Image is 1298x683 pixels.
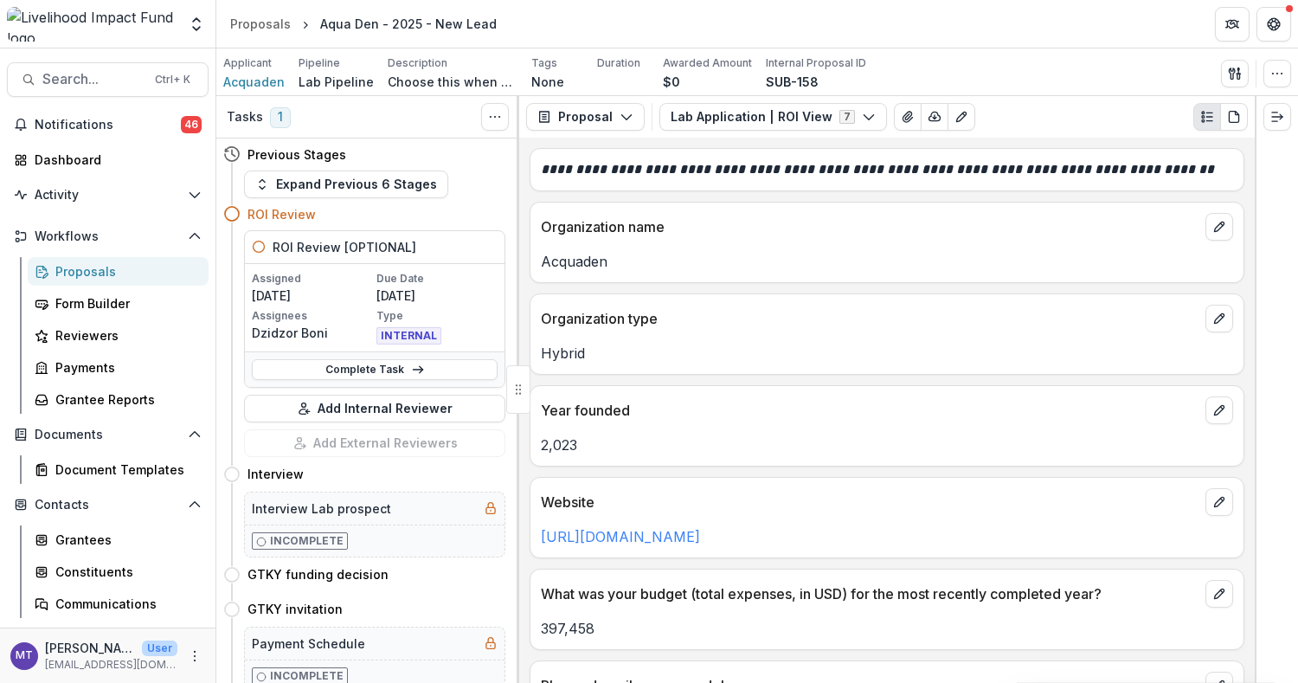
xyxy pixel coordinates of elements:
[7,421,209,448] button: Open Documents
[247,465,304,483] h4: Interview
[541,583,1198,604] p: What was your budget (total expenses, in USD) for the most recently completed year?
[142,641,177,656] p: User
[247,565,389,583] h4: GTKY funding decision
[597,55,640,71] p: Duration
[55,531,195,549] div: Grantees
[894,103,922,131] button: View Attached Files
[252,271,373,287] p: Assigned
[28,289,209,318] a: Form Builder
[320,15,497,33] div: Aqua Den - 2025 - New Lead
[659,103,887,131] button: Lab Application | ROI View7
[247,600,343,618] h4: GTKY invitation
[270,533,344,549] p: Incomplete
[28,590,209,618] a: Communications
[55,563,195,581] div: Constituents
[55,595,195,613] div: Communications
[223,11,504,36] nav: breadcrumb
[541,251,1233,272] p: Acquaden
[376,327,441,345] span: INTERNAL
[28,321,209,350] a: Reviewers
[28,557,209,586] a: Constituents
[7,145,209,174] a: Dashboard
[1193,103,1221,131] button: Plaintext view
[7,7,177,42] img: Livelihood Impact Fund logo
[45,657,177,673] p: [EMAIL_ADDRESS][DOMAIN_NAME]
[388,73,517,91] p: Choose this when adding a new proposal to the first stage of a pipeline.
[531,55,557,71] p: Tags
[252,499,391,518] h5: Interview Lab prospect
[244,395,505,422] button: Add Internal Reviewer
[299,73,374,91] p: Lab Pipeline
[541,343,1233,364] p: Hybrid
[7,222,209,250] button: Open Workflows
[7,111,209,139] button: Notifications46
[663,73,680,91] p: $0
[948,103,975,131] button: Edit as form
[1256,7,1291,42] button: Get Help
[16,650,33,661] div: Muthoni Thuo
[55,262,195,280] div: Proposals
[481,103,509,131] button: Toggle View Cancelled Tasks
[55,294,195,313] div: Form Builder
[299,55,340,71] p: Pipeline
[223,55,272,71] p: Applicant
[1205,305,1233,332] button: edit
[184,7,209,42] button: Open entity switcher
[541,308,1198,329] p: Organization type
[35,428,181,442] span: Documents
[541,492,1198,512] p: Website
[1215,7,1250,42] button: Partners
[55,390,195,409] div: Grantee Reports
[526,103,645,131] button: Proposal
[273,238,416,256] h5: ROI Review [OPTIONAL]
[1205,488,1233,516] button: edit
[541,216,1198,237] p: Organization name
[244,429,505,457] button: Add External Reviewers
[766,73,819,91] p: SUB-158
[28,353,209,382] a: Payments
[227,110,263,125] h3: Tasks
[244,171,448,198] button: Expand Previous 6 Stages
[230,15,291,33] div: Proposals
[184,646,205,667] button: More
[223,73,285,91] a: Acquaden
[376,287,498,305] p: [DATE]
[247,205,316,223] h4: ROI Review
[55,326,195,345] div: Reviewers
[252,287,373,305] p: [DATE]
[541,435,1233,455] p: 2,023
[28,455,209,484] a: Document Templates
[252,635,365,653] h5: Payment Schedule
[35,151,195,169] div: Dashboard
[35,229,181,244] span: Workflows
[531,73,564,91] p: None
[7,62,209,97] button: Search...
[45,639,135,657] p: [PERSON_NAME]
[541,400,1198,421] p: Year founded
[7,625,209,653] button: Open Data & Reporting
[1220,103,1248,131] button: PDF view
[35,498,181,512] span: Contacts
[55,358,195,377] div: Payments
[663,55,752,71] p: Awarded Amount
[1205,213,1233,241] button: edit
[28,257,209,286] a: Proposals
[247,145,346,164] h4: Previous Stages
[1263,103,1291,131] button: Expand right
[151,70,194,89] div: Ctrl + K
[1205,396,1233,424] button: edit
[1205,580,1233,608] button: edit
[7,491,209,519] button: Open Contacts
[55,461,195,479] div: Document Templates
[28,525,209,554] a: Grantees
[252,359,498,380] a: Complete Task
[35,118,181,132] span: Notifications
[766,55,866,71] p: Internal Proposal ID
[541,528,700,545] a: [URL][DOMAIN_NAME]
[541,618,1233,639] p: 397,458
[388,55,447,71] p: Description
[252,308,373,324] p: Assignees
[223,11,298,36] a: Proposals
[35,188,181,203] span: Activity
